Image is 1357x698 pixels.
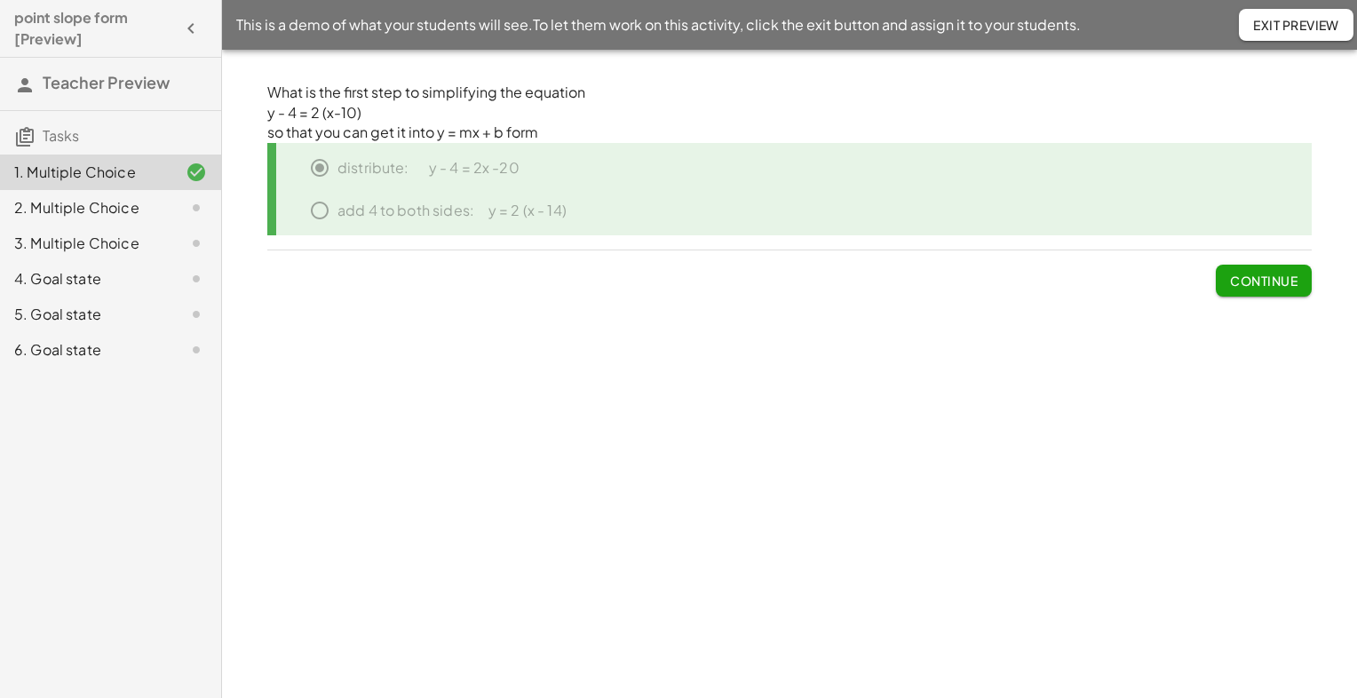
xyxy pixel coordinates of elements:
[267,103,1312,123] p: y - 4 = 2 (x-10)
[1216,265,1312,297] button: Continue
[186,268,207,290] i: Task not started.
[236,14,1081,36] span: This is a demo of what your students will see. To let them work on this activity, click the exit ...
[14,233,157,254] div: 3. Multiple Choice
[1239,9,1353,41] button: Exit Preview
[43,126,79,145] span: Tasks
[186,197,207,218] i: Task not started.
[1230,273,1297,289] span: Continue
[14,339,157,361] div: 6. Goal state
[14,197,157,218] div: 2. Multiple Choice
[1253,17,1339,33] span: Exit Preview
[186,339,207,361] i: Task not started.
[186,233,207,254] i: Task not started.
[186,162,207,183] i: Task finished and correct.
[14,304,157,325] div: 5. Goal state
[267,123,1312,143] p: so that you can get it into y = mx + b form
[14,268,157,290] div: 4. Goal state
[14,7,175,50] h4: point slope form [Preview]
[14,162,157,183] div: 1. Multiple Choice
[186,304,207,325] i: Task not started.
[267,83,1312,103] p: What is the first step to simplifying the equation
[43,72,170,92] span: Teacher Preview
